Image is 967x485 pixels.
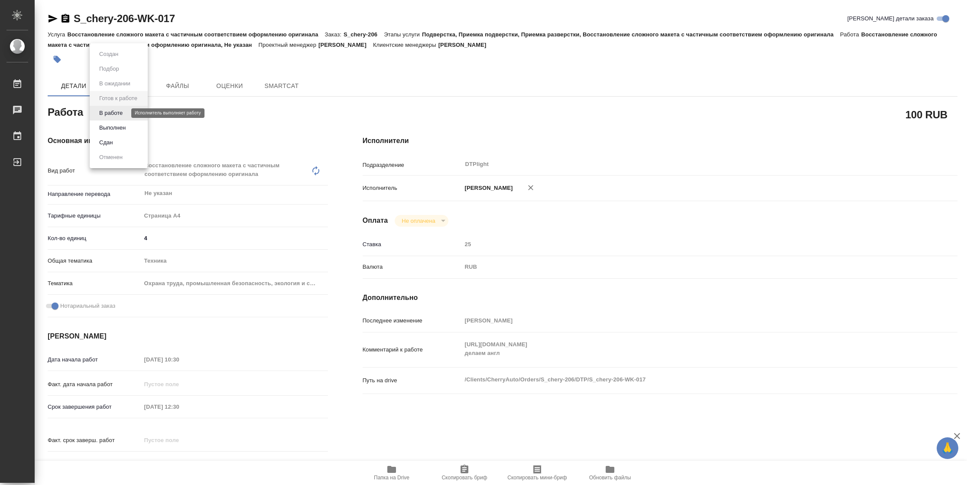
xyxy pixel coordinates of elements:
button: Выполнен [97,123,128,133]
button: В работе [97,108,125,118]
button: Отменен [97,153,125,162]
button: В ожидании [97,79,133,88]
button: Создан [97,49,121,59]
button: Сдан [97,138,115,147]
button: Подбор [97,64,122,74]
button: Готов к работе [97,94,140,103]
